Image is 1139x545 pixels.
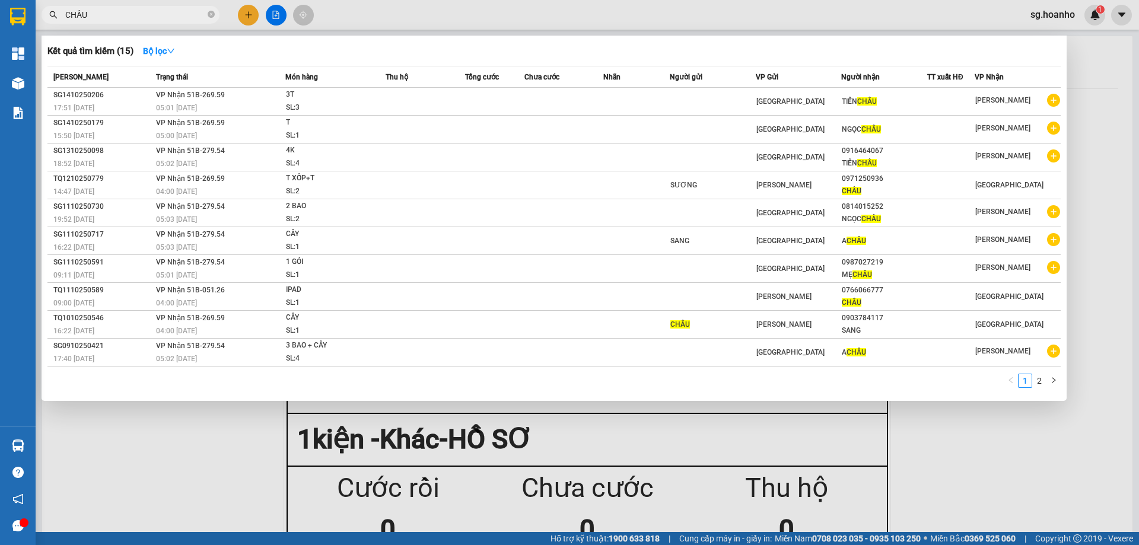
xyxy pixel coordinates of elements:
span: CHÂU [852,270,872,279]
span: notification [12,493,24,505]
div: TQ1010250546 [53,312,152,324]
span: [GEOGRAPHIC_DATA] [756,125,825,133]
span: 04:00 [DATE] [156,187,197,196]
span: CHÂU [861,125,881,133]
span: plus-circle [1047,149,1060,162]
span: CHÂU [847,348,866,356]
span: left [1007,377,1014,384]
div: 0766066777 [842,284,927,297]
div: A [842,235,927,247]
div: SG1110250717 [53,228,152,241]
span: [PERSON_NAME] [756,181,812,189]
span: question-circle [12,467,24,478]
span: [PERSON_NAME] [975,96,1030,104]
div: TQ1210250779 [53,173,152,185]
span: CHÂU [847,237,866,245]
span: [PERSON_NAME] [975,235,1030,244]
div: 4K [286,144,375,157]
button: right [1046,374,1061,388]
span: close-circle [208,11,215,18]
span: 05:02 [DATE] [156,160,197,168]
div: SL: 3 [286,101,375,114]
span: Tổng cước [465,73,499,81]
span: 05:03 [DATE] [156,215,197,224]
span: CHÂU [861,215,881,223]
span: Nhãn [603,73,621,81]
span: Chưa cước [524,73,559,81]
div: SG1110250730 [53,200,152,213]
div: CÂY [286,228,375,241]
span: [PERSON_NAME] [975,124,1030,132]
img: warehouse-icon [12,439,24,452]
span: [GEOGRAPHIC_DATA] [756,97,825,106]
img: solution-icon [12,107,24,119]
span: 09:11 [DATE] [53,271,94,279]
span: 14:47 [DATE] [53,187,94,196]
span: 18:52 [DATE] [53,160,94,168]
span: VP Nhận 51B-279.54 [156,342,225,350]
div: T XỐP+T [286,172,375,185]
div: SL: 1 [286,241,375,254]
span: [GEOGRAPHIC_DATA] [756,264,825,273]
span: Trạng thái [156,73,188,81]
button: Bộ lọcdown [133,42,184,60]
span: [GEOGRAPHIC_DATA] [975,181,1043,189]
div: TIẾN [842,95,927,108]
span: right [1050,377,1057,384]
span: 05:00 [DATE] [156,132,197,140]
span: CHÂU [857,97,877,106]
span: plus-circle [1047,94,1060,107]
div: 3T [286,88,375,101]
span: VP Nhận [975,73,1004,81]
span: [GEOGRAPHIC_DATA] [756,348,825,356]
div: NGỌC [842,213,927,225]
div: SG1310250098 [53,145,152,157]
span: CHÂU [842,298,861,307]
span: [GEOGRAPHIC_DATA] [975,292,1043,301]
span: 17:40 [DATE] [53,355,94,363]
span: [PERSON_NAME] [53,73,109,81]
div: SL: 1 [286,324,375,337]
div: T [286,116,375,129]
div: 0987027219 [842,256,927,269]
span: 19:52 [DATE] [53,215,94,224]
div: TQ1110250589 [53,284,152,297]
span: 16:22 [DATE] [53,243,94,251]
div: SG0910250421 [53,340,152,352]
img: warehouse-icon [12,77,24,90]
span: [PERSON_NAME] [756,292,812,301]
div: 3 BAO + CÂY [286,339,375,352]
span: VP Nhận 51B-269.59 [156,174,225,183]
span: plus-circle [1047,345,1060,358]
span: plus-circle [1047,261,1060,274]
div: [PERSON_NAME] [139,10,234,37]
span: 05:02 [DATE] [156,355,197,363]
div: 0814015252 [842,200,927,213]
div: SANG [670,235,755,247]
span: Nhận: [139,10,167,23]
input: Tìm tên, số ĐT hoặc mã đơn [65,8,205,21]
div: [GEOGRAPHIC_DATA] [10,10,131,37]
div: SƯƠNG [670,179,755,192]
strong: Bộ lọc [143,46,175,56]
span: CHÂU [857,159,877,167]
span: SL [123,75,139,91]
span: down [167,47,175,55]
div: 0916464067 [842,145,927,157]
div: SG1410250179 [53,117,152,129]
div: A [842,346,927,359]
span: [PERSON_NAME] [975,347,1030,355]
div: SL: 1 [286,129,375,142]
div: IPAD [286,283,375,297]
span: 04:00 [DATE] [156,327,197,335]
span: plus-circle [1047,233,1060,246]
span: message [12,520,24,531]
div: 2 BAO [286,200,375,213]
li: Previous Page [1004,374,1018,388]
div: NGỌC [842,123,927,136]
span: VP Nhận 51B-279.54 [156,258,225,266]
div: SG1110250591 [53,256,152,269]
span: Người gửi [670,73,702,81]
span: [GEOGRAPHIC_DATA] [756,153,825,161]
li: 1 [1018,374,1032,388]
